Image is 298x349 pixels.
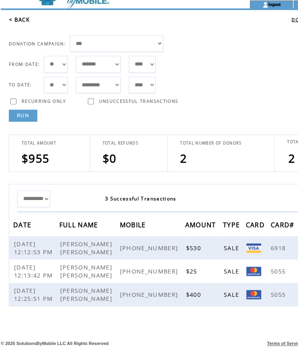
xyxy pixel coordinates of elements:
[223,218,242,233] span: TYPE
[22,98,66,104] span: RECURRING ONLY
[120,290,180,298] span: [PHONE_NUMBER]
[271,218,296,233] span: CARD#
[271,244,288,252] span: 6918
[103,141,138,146] span: TOTAL REFUNDS
[13,218,33,233] span: DATE
[186,267,199,275] span: $25
[246,243,261,253] img: Visa
[246,267,261,276] img: Mastercard
[271,222,296,227] a: CARD#
[186,290,203,298] span: $400
[60,286,114,302] span: [PERSON_NAME] [PERSON_NAME]
[223,222,242,227] a: TYPE
[120,267,180,275] span: [PHONE_NUMBER]
[224,290,241,298] span: SALE
[60,263,114,279] span: [PERSON_NAME] [PERSON_NAME]
[1,341,109,346] span: © 2025 SolutionsByMobile LLC All Rights Reserved
[14,240,55,256] span: [DATE] 12:12:53 PM
[14,263,55,279] span: [DATE] 12:13:42 PM
[105,195,176,202] span: 3 Successful Transactions
[180,151,187,166] span: 2
[9,41,66,47] span: DONATION CAMPAIGN:
[9,16,30,23] a: < BACK
[224,244,241,252] span: SALE
[103,151,117,166] span: $0
[185,222,218,227] a: AMOUNT
[60,240,114,256] span: [PERSON_NAME] [PERSON_NAME]
[120,244,180,252] span: [PHONE_NUMBER]
[59,222,100,227] a: FULL NAME
[185,218,218,233] span: AMOUNT
[22,141,56,146] span: TOTAL AMOUNT
[245,222,266,227] a: CARD
[245,218,266,233] span: CARD
[271,267,288,275] span: 5055
[120,218,148,233] span: MOBILE
[271,290,288,298] span: 5055
[262,2,268,8] img: account_icon.gif
[120,222,148,227] a: MOBILE
[288,151,295,166] span: 2
[99,98,178,104] span: UNSUCCESSFUL TRANSACTIONS
[13,222,33,227] a: DATE
[22,151,49,166] span: $955
[268,2,281,7] a: logout
[9,110,37,122] a: RUN
[59,218,100,233] span: FULL NAME
[9,82,32,88] span: TO DATE:
[180,141,241,146] span: TOTAL NUMBER OF DONORS
[246,290,261,299] img: Mastercard
[186,244,203,252] span: $530
[9,61,40,67] span: FROM DATE:
[14,286,55,302] span: [DATE] 12:25:51 PM
[224,267,241,275] span: SALE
